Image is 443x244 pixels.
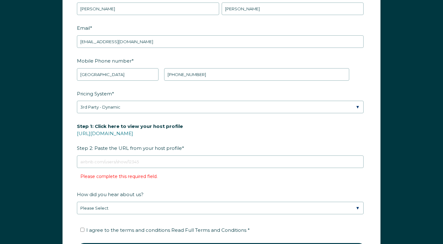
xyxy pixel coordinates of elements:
span: How did you hear about us? [77,190,143,199]
a: Read Full Terms and Conditions [170,227,248,233]
input: airbnb.com/users/show/12345 [77,155,364,168]
a: [URL][DOMAIN_NAME] [77,130,133,136]
span: Pricing System [77,89,112,99]
span: Email [77,23,90,33]
span: I agree to the terms and conditions [86,227,250,233]
span: Step 2: Paste the URL from your host profile [77,121,183,153]
span: Read Full Terms and Conditions [171,227,246,233]
span: Mobile Phone number [77,56,132,66]
label: Please complete this required field. [80,174,158,179]
span: Step 1: Click here to view your host profile [77,121,183,131]
input: I agree to the terms and conditions Read Full Terms and Conditions * [80,228,84,232]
